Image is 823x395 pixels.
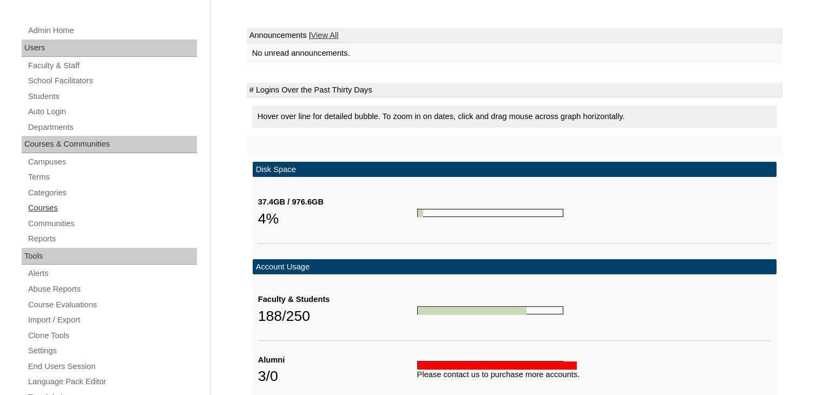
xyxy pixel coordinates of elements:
[27,155,197,169] a: Campuses
[27,344,197,358] a: Settings
[27,186,197,200] a: Categories
[27,170,197,184] a: Terms
[27,375,197,389] a: Language Pack Editor
[311,31,338,40] a: View All
[258,196,417,208] div: 37.4GB / 976.6GB
[27,121,197,134] a: Departments
[253,162,776,177] td: Disk Space
[247,28,782,43] td: Announcements |
[258,365,417,387] div: 3/0
[27,105,197,119] a: Auto Login
[417,369,771,380] div: Please contact us to purchase more accounts.
[27,59,197,73] a: Faculty & Staff
[27,267,197,280] a: Alerts
[27,360,197,373] a: End Users Session
[258,305,417,327] div: 188/250
[253,259,776,275] td: Account Usage
[258,294,417,305] div: Faculty & Students
[27,313,197,327] a: Import / Export
[247,43,782,63] td: No unread announcements.
[27,74,197,88] a: School Facilitators
[27,329,197,343] a: Clone Tools
[27,24,197,37] a: Admin Home
[22,40,197,57] div: Users
[27,201,197,215] a: Courses
[258,354,417,366] div: Alumni
[27,298,197,312] a: Course Evaluations
[22,136,197,153] div: Courses & Communities
[22,248,197,265] div: Tools
[252,106,777,128] div: Hover over line for detailed bubble. To zoom in on dates, click and drag mouse across graph horiz...
[247,83,782,98] td: # Logins Over the Past Thirty Days
[258,208,417,229] div: 4%
[27,90,197,103] a: Students
[27,232,197,246] a: Reports
[27,217,197,231] a: Communities
[27,282,197,296] a: Abuse Reports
